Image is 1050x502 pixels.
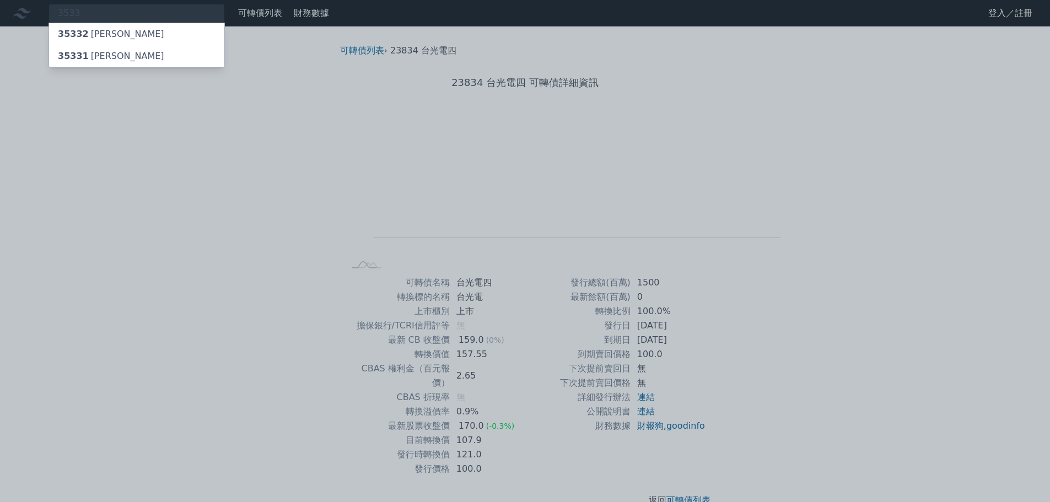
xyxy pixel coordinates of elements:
[49,45,224,67] a: 35331[PERSON_NAME]
[58,28,164,41] div: [PERSON_NAME]
[58,29,89,39] span: 35332
[58,51,89,61] span: 35331
[49,23,224,45] a: 35332[PERSON_NAME]
[58,50,164,63] div: [PERSON_NAME]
